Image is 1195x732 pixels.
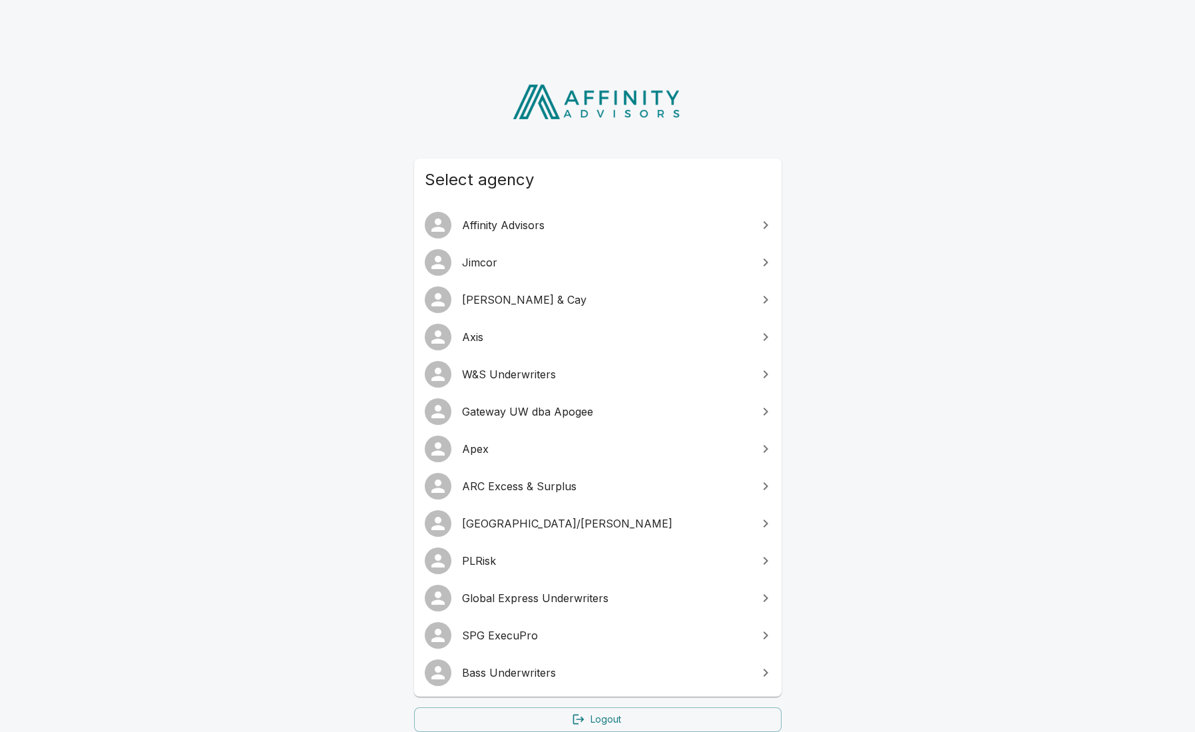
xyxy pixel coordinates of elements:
span: Affinity Advisors [462,217,750,233]
span: [GEOGRAPHIC_DATA]/[PERSON_NAME] [462,516,750,532]
a: [PERSON_NAME] & Cay [414,281,782,318]
span: Gateway UW dba Apogee [462,404,750,420]
span: ARC Excess & Surplus [462,478,750,494]
span: [PERSON_NAME] & Cay [462,292,750,308]
a: Global Express Underwriters [414,579,782,617]
span: Jimcor [462,254,750,270]
a: Logout [414,707,782,732]
span: Bass Underwriters [462,665,750,681]
span: W&S Underwriters [462,366,750,382]
a: [GEOGRAPHIC_DATA]/[PERSON_NAME] [414,505,782,542]
a: Apex [414,430,782,468]
a: Axis [414,318,782,356]
span: Select agency [425,169,771,190]
a: Affinity Advisors [414,206,782,244]
span: Apex [462,441,750,457]
a: ARC Excess & Surplus [414,468,782,505]
a: Jimcor [414,244,782,281]
a: PLRisk [414,542,782,579]
img: Affinity Advisors Logo [502,80,693,124]
a: Bass Underwriters [414,654,782,691]
a: W&S Underwriters [414,356,782,393]
a: Gateway UW dba Apogee [414,393,782,430]
span: Axis [462,329,750,345]
span: PLRisk [462,553,750,569]
span: SPG ExecuPro [462,627,750,643]
span: Global Express Underwriters [462,590,750,606]
a: SPG ExecuPro [414,617,782,654]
